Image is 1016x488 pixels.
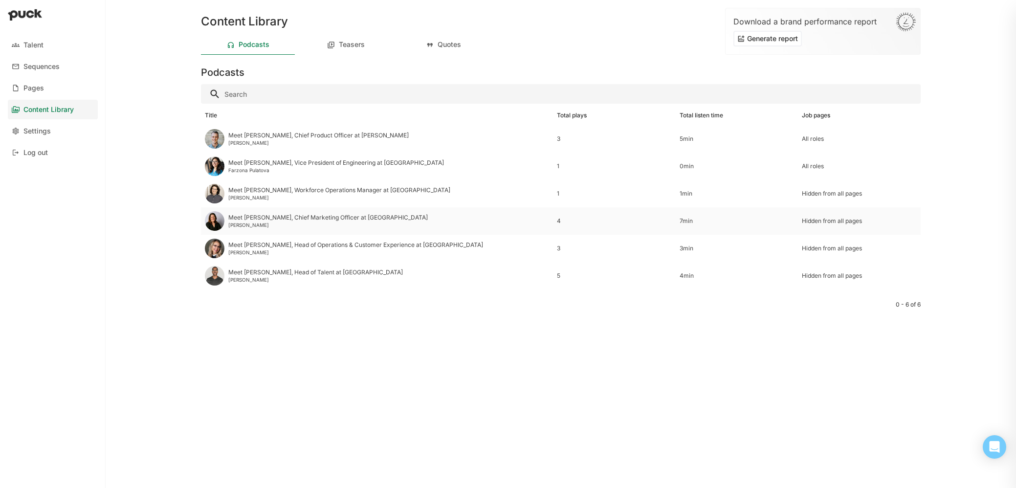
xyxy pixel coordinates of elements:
[733,16,912,27] div: Download a brand performance report
[557,135,672,142] div: 3
[23,127,51,135] div: Settings
[205,112,217,119] div: Title
[733,31,802,46] button: Generate report
[557,163,672,170] div: 1
[896,12,916,32] img: Sun-D3Rjj4Si.svg
[557,218,672,224] div: 4
[680,163,795,170] div: 0min
[228,167,444,173] div: Farzona Pulatova
[680,135,795,142] div: 5min
[680,245,795,252] div: 3min
[680,272,795,279] div: 4min
[228,140,409,146] div: [PERSON_NAME]
[23,106,74,114] div: Content Library
[438,41,461,49] div: Quotes
[557,245,672,252] div: 3
[201,301,921,308] div: 0 - 6 of 6
[802,218,917,224] div: Hidden from all pages
[802,112,830,119] div: Job pages
[228,132,409,139] div: Meet [PERSON_NAME], Chief Product Officer at [PERSON_NAME]
[557,272,672,279] div: 5
[228,222,428,228] div: [PERSON_NAME]
[23,63,60,71] div: Sequences
[23,41,44,49] div: Talent
[23,149,48,157] div: Log out
[201,16,288,27] h1: Content Library
[228,277,403,283] div: [PERSON_NAME]
[23,84,44,92] div: Pages
[339,41,365,49] div: Teasers
[201,67,244,78] h3: Podcasts
[680,112,723,119] div: Total listen time
[680,190,795,197] div: 1min
[201,84,921,104] input: Search
[802,190,917,197] div: Hidden from all pages
[680,218,795,224] div: 7min
[557,112,587,119] div: Total plays
[239,41,269,49] div: Podcasts
[983,435,1006,459] div: Open Intercom Messenger
[557,190,672,197] div: 1
[802,135,917,142] div: All roles
[228,159,444,166] div: Meet [PERSON_NAME], Vice President of Engineering at [GEOGRAPHIC_DATA]
[802,272,917,279] div: Hidden from all pages
[802,245,917,252] div: Hidden from all pages
[8,35,98,55] a: Talent
[8,121,98,141] a: Settings
[228,214,428,221] div: Meet [PERSON_NAME], Chief Marketing Officer at [GEOGRAPHIC_DATA]
[802,163,917,170] div: All roles
[228,242,483,248] div: Meet [PERSON_NAME], Head of Operations & Customer Experience at [GEOGRAPHIC_DATA]
[228,269,403,276] div: Meet [PERSON_NAME], Head of Talent at [GEOGRAPHIC_DATA]
[8,100,98,119] a: Content Library
[8,78,98,98] a: Pages
[228,249,483,255] div: [PERSON_NAME]
[228,187,450,194] div: Meet [PERSON_NAME], Workforce Operations Manager at [GEOGRAPHIC_DATA]
[228,195,450,200] div: [PERSON_NAME]
[8,57,98,76] a: Sequences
